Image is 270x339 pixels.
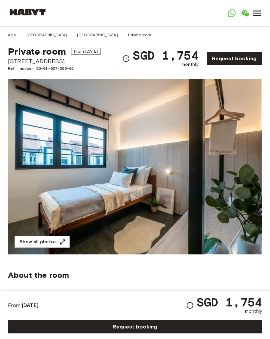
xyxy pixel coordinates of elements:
[8,46,66,57] span: Private room
[26,32,67,38] a: [GEOGRAPHIC_DATA]
[22,302,39,308] b: [DATE]
[8,79,262,254] img: Marketing picture of unit SG-01-027-006-02
[14,236,70,248] button: Show all photos
[181,61,199,68] span: monthly
[8,32,16,38] a: Asia
[245,308,262,315] span: monthly
[8,302,39,309] span: From:
[8,9,47,15] img: Habyt
[8,65,101,71] span: Ref. number SG-01-027-006-02
[71,48,101,55] span: From [DATE]
[128,32,151,38] a: Private room
[77,32,118,38] a: [GEOGRAPHIC_DATA]
[133,49,198,61] span: SGD 1,754
[8,57,101,65] span: [STREET_ADDRESS]
[8,291,262,327] span: Our rooms come fully-furnished with a premium mattress, wardrobe, air conditioning, desk and chai...
[197,296,262,308] span: SGD 1,754
[186,301,194,309] svg: Check cost overview for full price breakdown. Please note that discounts apply to new joiners onl...
[122,55,130,63] svg: Check cost overview for full price breakdown. Please note that discounts apply to new joiners onl...
[8,320,262,334] a: Request booking
[8,270,262,280] span: About the room
[206,52,262,65] a: Request booking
